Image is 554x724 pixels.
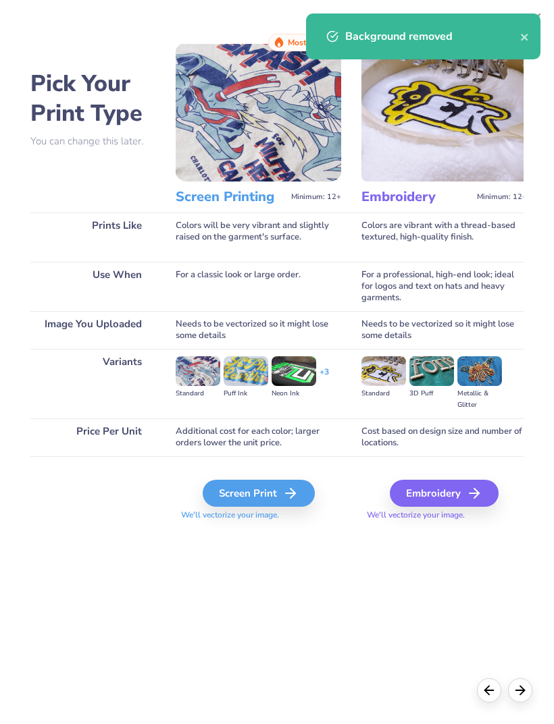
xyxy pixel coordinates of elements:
img: Embroidery [361,43,527,182]
div: Neon Ink [272,388,316,399]
div: For a professional, high-end look; ideal for logos and text on hats and heavy garments. [361,262,527,311]
div: For a classic look or large order. [176,262,341,311]
div: Colors are vibrant with a thread-based textured, high-quality finish. [361,213,527,262]
div: Use When [30,262,155,311]
div: Image You Uploaded [30,311,155,349]
div: Standard [361,388,406,399]
button: close [520,28,530,45]
span: We'll vectorize your image. [176,509,341,521]
div: Additional cost for each color; larger orders lower the unit price. [176,418,341,456]
div: Standard [176,388,220,399]
h3: Screen Printing [176,188,286,206]
div: Background removed [345,28,520,45]
div: Prints Like [30,213,155,262]
img: Standard [176,356,220,386]
span: Most Popular [288,38,339,47]
h2: Pick Your Print Type [30,69,155,128]
div: Embroidery [390,480,499,507]
span: Minimum: 12+ [477,192,527,202]
img: Puff Ink [224,356,268,386]
div: Colors will be very vibrant and slightly raised on the garment's surface. [176,213,341,262]
div: Cost based on design size and number of locations. [361,418,527,456]
div: + 3 [320,366,329,389]
span: Minimum: 12+ [291,192,341,202]
h3: Embroidery [361,188,472,206]
img: Screen Printing [176,43,341,182]
div: Variants [30,349,155,418]
div: Price Per Unit [30,418,155,456]
p: You can change this later. [30,136,155,147]
img: Neon Ink [272,356,316,386]
span: We'll vectorize your image. [361,509,527,521]
div: Metallic & Glitter [457,388,502,411]
div: Screen Print [203,480,315,507]
img: Metallic & Glitter [457,356,502,386]
div: 3D Puff [409,388,454,399]
div: Puff Ink [224,388,268,399]
img: 3D Puff [409,356,454,386]
div: Needs to be vectorized so it might lose some details [176,311,341,349]
img: Standard [361,356,406,386]
div: Needs to be vectorized so it might lose some details [361,311,527,349]
button: Close [523,6,549,32]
